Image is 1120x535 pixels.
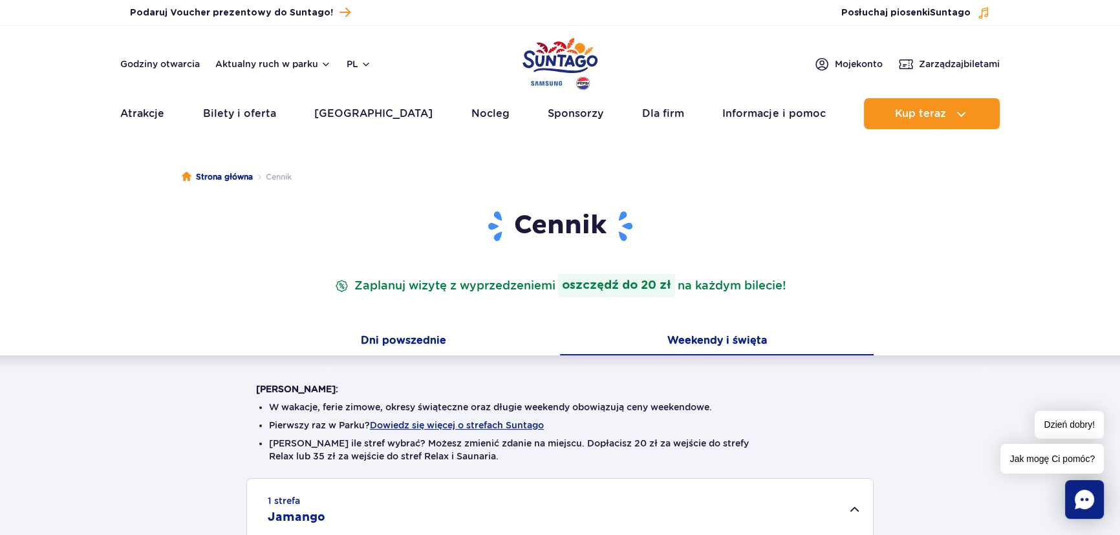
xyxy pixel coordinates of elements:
button: Kup teraz [864,98,1000,129]
li: [PERSON_NAME] ile stref wybrać? Możesz zmienić zdanie na miejscu. Dopłacisz 20 zł za wejście do s... [269,437,851,463]
a: Park of Poland [522,32,598,92]
a: Sponsorzy [548,98,603,129]
a: Atrakcje [120,98,164,129]
strong: oszczędź do 20 zł [558,274,675,297]
span: Podaruj Voucher prezentowy do Suntago! [130,6,333,19]
button: Dni powszednie [246,328,560,355]
span: Posłuchaj piosenki [841,6,971,19]
span: Kup teraz [894,108,945,120]
a: Godziny otwarcia [120,58,200,70]
h2: Jamango [268,510,325,525]
div: Chat [1065,480,1104,519]
span: Dzień dobry! [1035,411,1104,439]
button: Aktualny ruch w parku [215,59,331,69]
a: Podaruj Voucher prezentowy do Suntago! [130,4,350,21]
a: [GEOGRAPHIC_DATA] [314,98,433,129]
p: Zaplanuj wizytę z wyprzedzeniem na każdym bilecie! [332,274,788,297]
a: Mojekonto [814,56,883,72]
strong: [PERSON_NAME]: [256,384,338,394]
small: 1 strefa [268,494,300,507]
li: W wakacje, ferie zimowe, okresy świąteczne oraz długie weekendy obowiązują ceny weekendowe. [269,401,851,414]
a: Nocleg [471,98,510,129]
a: Bilety i oferta [203,98,276,129]
span: Moje konto [835,58,883,70]
a: Strona główna [182,171,253,184]
a: Zarządzajbiletami [898,56,1000,72]
button: Posłuchaj piosenkiSuntago [841,6,990,19]
li: Cennik [253,171,292,184]
li: Pierwszy raz w Parku? [269,419,851,432]
a: Informacje i pomoc [722,98,825,129]
a: Dla firm [642,98,684,129]
button: Dowiedz się więcej o strefach Suntago [370,420,544,430]
button: pl [347,58,371,70]
button: Weekendy i święta [560,328,874,355]
h1: Cennik [256,209,864,243]
span: Jak mogę Ci pomóc? [1000,444,1104,474]
span: Suntago [930,8,971,17]
span: Zarządzaj biletami [919,58,1000,70]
